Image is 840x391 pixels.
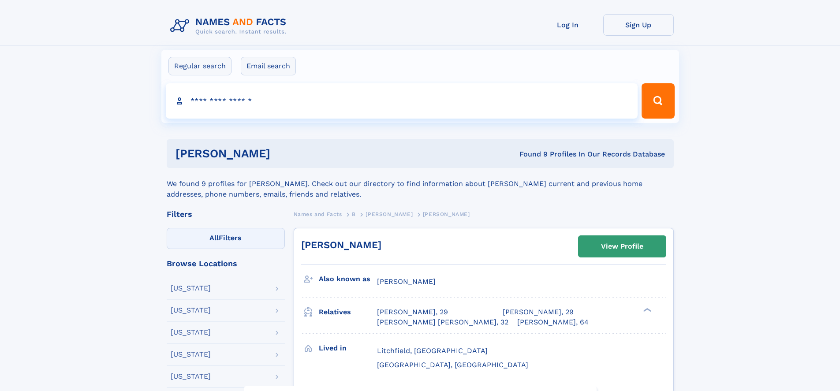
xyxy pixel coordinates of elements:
span: [PERSON_NAME] [377,277,436,286]
a: [PERSON_NAME] [301,239,381,250]
div: ❯ [641,307,652,313]
div: [US_STATE] [171,285,211,292]
a: View Profile [579,236,666,257]
span: [PERSON_NAME] [366,211,413,217]
a: B [352,209,356,220]
a: Names and Facts [294,209,342,220]
h1: [PERSON_NAME] [175,148,395,159]
span: B [352,211,356,217]
img: Logo Names and Facts [167,14,294,38]
div: View Profile [601,236,643,257]
span: [GEOGRAPHIC_DATA], [GEOGRAPHIC_DATA] [377,361,528,369]
div: [US_STATE] [171,307,211,314]
a: [PERSON_NAME] [366,209,413,220]
a: [PERSON_NAME], 29 [503,307,574,317]
div: [US_STATE] [171,373,211,380]
span: All [209,234,219,242]
div: Found 9 Profiles In Our Records Database [395,149,665,159]
span: Litchfield, [GEOGRAPHIC_DATA] [377,346,488,355]
div: [US_STATE] [171,351,211,358]
h3: Relatives [319,305,377,320]
label: Email search [241,57,296,75]
h3: Also known as [319,272,377,287]
span: [PERSON_NAME] [423,211,470,217]
input: search input [166,83,638,119]
a: [PERSON_NAME], 29 [377,307,448,317]
div: Filters [167,210,285,218]
a: [PERSON_NAME], 64 [517,317,589,327]
a: Sign Up [603,14,674,36]
a: [PERSON_NAME] [PERSON_NAME], 32 [377,317,508,327]
a: Log In [533,14,603,36]
h3: Lived in [319,341,377,356]
div: Browse Locations [167,260,285,268]
label: Filters [167,228,285,249]
div: We found 9 profiles for [PERSON_NAME]. Check out our directory to find information about [PERSON_... [167,168,674,200]
div: [US_STATE] [171,329,211,336]
button: Search Button [642,83,674,119]
label: Regular search [168,57,231,75]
